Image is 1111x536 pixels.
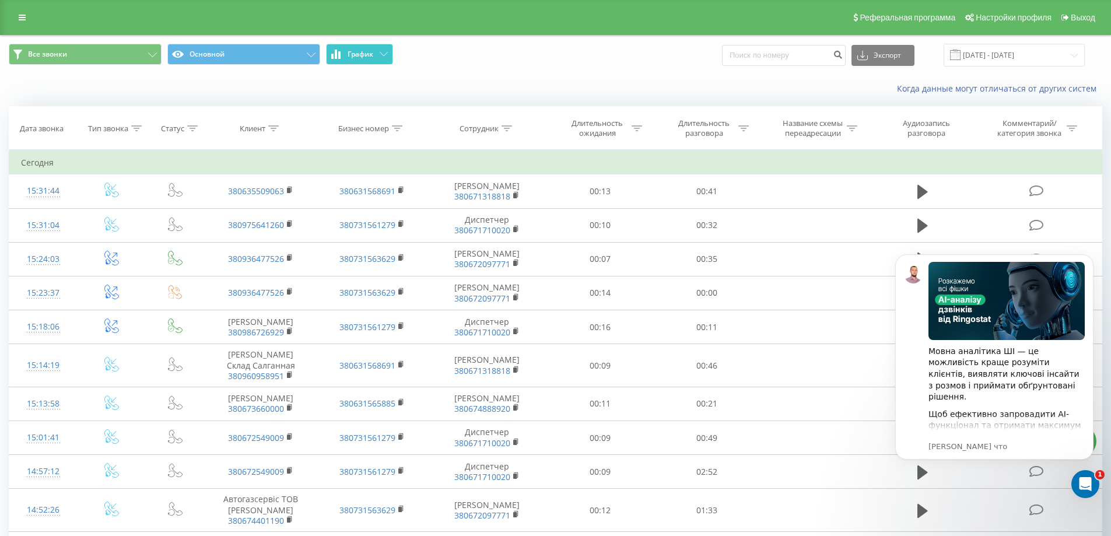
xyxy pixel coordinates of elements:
td: [PERSON_NAME] [427,489,547,532]
span: График [348,50,373,58]
td: [PERSON_NAME] [427,344,547,387]
td: 00:09 [547,421,654,455]
td: 00:00 [654,276,760,310]
div: 15:14:19 [21,354,66,377]
td: [PERSON_NAME] [427,174,547,208]
a: 380672097771 [454,293,510,304]
td: [PERSON_NAME] [427,242,547,276]
td: Диспетчер [427,421,547,455]
input: Поиск по номеру [722,45,846,66]
a: 380672097771 [454,510,510,521]
a: 380672097771 [454,258,510,269]
div: 14:57:12 [21,460,66,483]
td: 00:07 [547,242,654,276]
td: 02:52 [654,455,760,489]
td: 00:13 [547,174,654,208]
div: Название схемы переадресации [781,118,844,138]
a: 380672549009 [228,466,284,477]
a: 380671710020 [454,327,510,338]
a: 380671710020 [454,225,510,236]
a: 380731561279 [339,219,395,230]
div: 15:24:03 [21,248,66,271]
button: Все звонки [9,44,162,65]
a: 380672549009 [228,432,284,443]
div: 15:23:37 [21,282,66,304]
td: 00:10 [547,208,654,242]
a: 380936477526 [228,253,284,264]
a: 380731563629 [339,287,395,298]
td: 00:46 [654,344,760,387]
div: 14:52:26 [21,499,66,521]
td: 00:41 [654,174,760,208]
td: [PERSON_NAME] [427,387,547,421]
span: Все звонки [28,50,67,59]
a: 380960958951 [228,370,284,381]
div: 15:13:58 [21,393,66,415]
span: Реферальная программа [860,13,955,22]
td: 00:12 [547,489,654,532]
td: 00:11 [547,387,654,421]
a: 380731561279 [339,432,395,443]
td: 00:09 [547,455,654,489]
a: 380631565885 [339,398,395,409]
a: 380731561279 [339,466,395,477]
a: 380731563629 [339,253,395,264]
a: 380671318818 [454,365,510,376]
div: Дата звонка [20,124,64,134]
a: 380936477526 [228,287,284,298]
button: График [326,44,393,65]
td: 00:21 [654,387,760,421]
td: 00:49 [654,421,760,455]
td: Автогазсервіс ТОВ [PERSON_NAME] [205,489,316,532]
a: 380674401190 [228,515,284,526]
div: Тип звонка [88,124,128,134]
a: 380671710020 [454,437,510,449]
td: 00:16 [547,310,654,344]
span: Выход [1071,13,1095,22]
iframe: Intercom live chat [1071,470,1099,498]
div: Сотрудник [460,124,499,134]
a: 380731563629 [339,505,395,516]
div: 15:18:06 [21,316,66,338]
span: 1 [1095,470,1105,479]
a: 380674888920 [454,403,510,414]
div: Комментарий/категория звонка [996,118,1064,138]
td: 00:14 [547,276,654,310]
td: 00:09 [547,344,654,387]
a: 380671710020 [454,471,510,482]
a: 380673660000 [228,403,284,414]
div: Статус [161,124,184,134]
div: 15:31:04 [21,214,66,237]
td: [PERSON_NAME] [205,310,316,344]
div: 15:01:41 [21,426,66,449]
td: 00:11 [654,310,760,344]
div: Аудиозапись разговора [888,118,964,138]
a: 380631568691 [339,360,395,371]
a: Когда данные могут отличаться от других систем [897,83,1102,94]
td: 00:32 [654,208,760,242]
td: Диспетчер [427,310,547,344]
span: Настройки профиля [976,13,1052,22]
a: 380731561279 [339,321,395,332]
a: 380671318818 [454,191,510,202]
a: 380986726929 [228,327,284,338]
td: [PERSON_NAME] Склад Салганная [205,344,316,387]
div: Бизнес номер [338,124,389,134]
td: Сегодня [9,151,1102,174]
td: Диспетчер [427,208,547,242]
a: 380975641260 [228,219,284,230]
a: 380635509063 [228,185,284,197]
div: Клиент [240,124,265,134]
div: 15:31:44 [21,180,66,202]
a: 380631568691 [339,185,395,197]
button: Основной [167,44,320,65]
div: Длительность разговора [673,118,735,138]
td: 00:35 [654,242,760,276]
td: Диспетчер [427,455,547,489]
